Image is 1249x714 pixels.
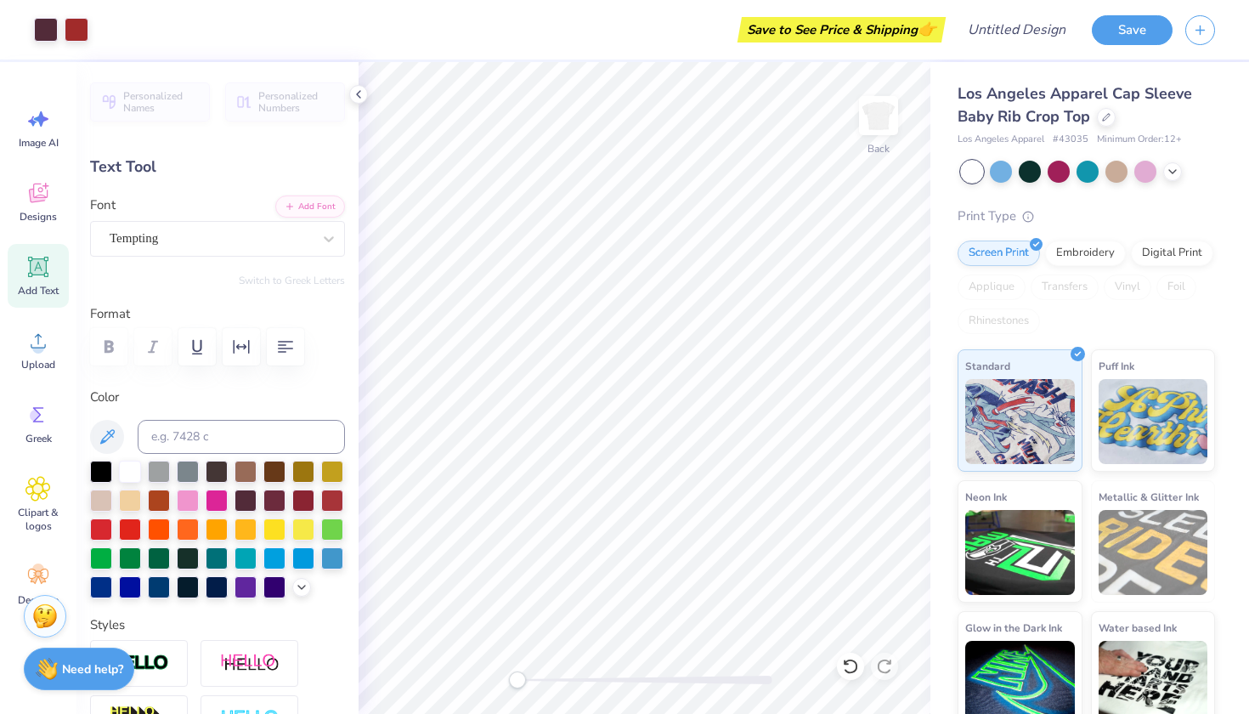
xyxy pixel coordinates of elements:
button: Personalized Numbers [225,82,345,122]
div: Vinyl [1104,275,1151,300]
strong: Need help? [62,661,123,677]
span: Add Text [18,284,59,297]
img: Shadow [220,653,280,674]
img: Metallic & Glitter Ink [1099,510,1208,595]
button: Save [1092,15,1173,45]
span: Glow in the Dark Ink [965,619,1062,637]
img: Stroke [110,654,169,673]
label: Format [90,304,345,324]
span: # 43035 [1053,133,1088,147]
div: Foil [1156,275,1196,300]
div: Screen Print [958,241,1040,266]
span: Water based Ink [1099,619,1177,637]
span: Decorate [18,593,59,607]
label: Styles [90,615,125,635]
div: Applique [958,275,1026,300]
span: Minimum Order: 12 + [1097,133,1182,147]
img: Neon Ink [965,510,1075,595]
div: Text Tool [90,156,345,178]
span: Los Angeles Apparel Cap Sleeve Baby Rib Crop Top [958,83,1192,127]
input: e.g. 7428 c [138,420,345,454]
img: Puff Ink [1099,379,1208,464]
div: Save to See Price & Shipping [742,17,941,42]
div: Print Type [958,207,1215,226]
div: Back [868,141,890,156]
img: Standard [965,379,1075,464]
div: Accessibility label [509,671,526,688]
div: Digital Print [1131,241,1213,266]
span: Personalized Numbers [258,90,335,114]
button: Add Font [275,195,345,218]
span: Upload [21,358,55,371]
div: Transfers [1031,275,1099,300]
span: Standard [965,357,1010,375]
span: Puff Ink [1099,357,1134,375]
span: Personalized Names [123,90,200,114]
span: Neon Ink [965,488,1007,506]
button: Switch to Greek Letters [239,274,345,287]
span: Designs [20,210,57,224]
label: Color [90,388,345,407]
img: Back [862,99,896,133]
input: Untitled Design [954,13,1079,47]
span: Metallic & Glitter Ink [1099,488,1199,506]
button: Personalized Names [90,82,210,122]
div: Embroidery [1045,241,1126,266]
span: Greek [25,432,52,445]
span: Los Angeles Apparel [958,133,1044,147]
span: 👉 [918,19,936,39]
span: Clipart & logos [10,506,66,533]
div: Rhinestones [958,309,1040,334]
label: Font [90,195,116,215]
span: Image AI [19,136,59,150]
